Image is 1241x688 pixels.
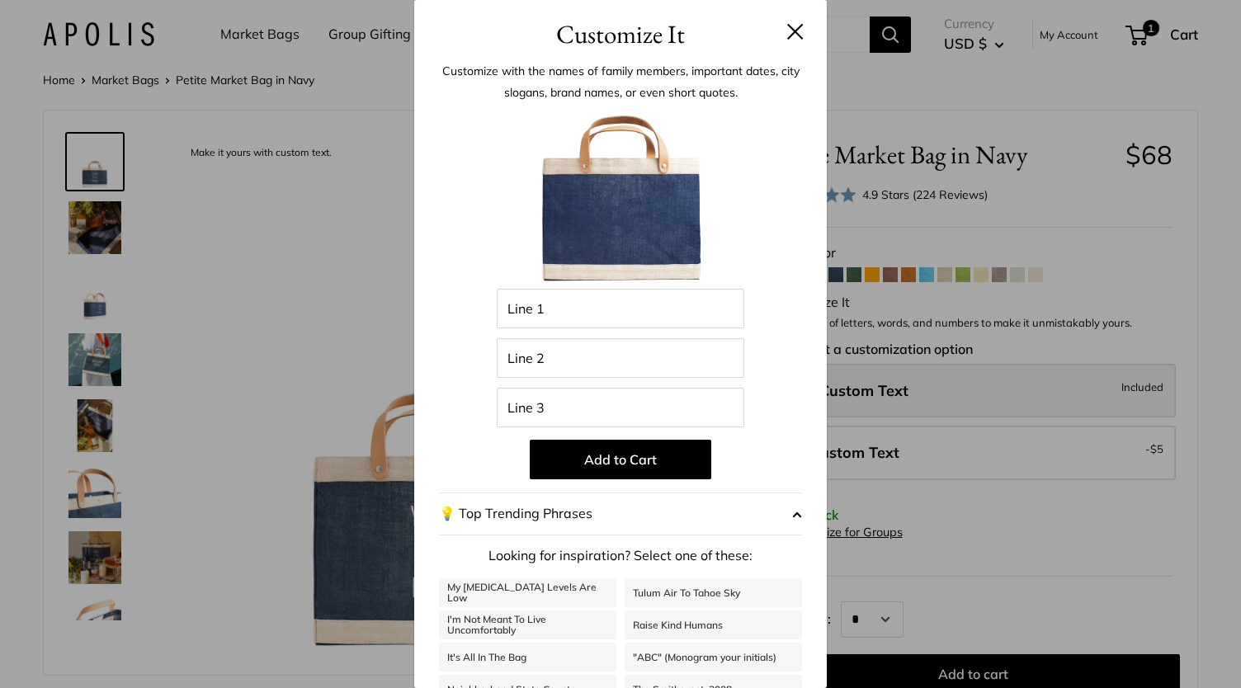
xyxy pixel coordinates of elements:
[625,610,802,639] a: Raise Kind Humans
[625,578,802,607] a: Tulum Air To Tahoe Sky
[439,578,616,607] a: My [MEDICAL_DATA] Levels Are Low
[530,107,711,289] img: BlankForCustomizer_PMB_Navy.jpg
[530,440,711,479] button: Add to Cart
[625,643,802,672] a: "ABC" (Monogram your initials)
[439,15,802,54] h3: Customize It
[439,643,616,672] a: It's All In The Bag
[439,544,802,568] p: Looking for inspiration? Select one of these:
[439,610,616,639] a: I'm Not Meant To Live Uncomfortably
[439,60,802,103] p: Customize with the names of family members, important dates, city slogans, brand names, or even s...
[439,492,802,535] button: 💡 Top Trending Phrases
